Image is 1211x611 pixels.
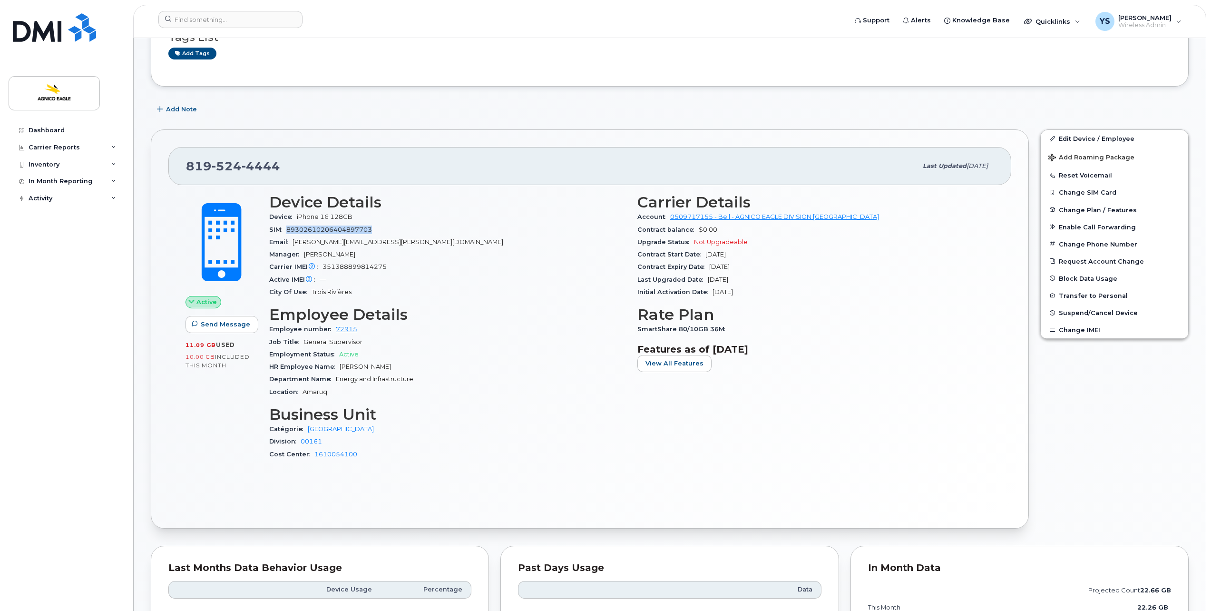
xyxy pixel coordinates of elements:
[158,11,303,28] input: Find something...
[637,355,712,372] button: View All Features
[1041,218,1188,236] button: Enable Call Forwarding
[1118,14,1172,21] span: [PERSON_NAME]
[269,388,303,395] span: Location
[967,162,988,169] span: [DATE]
[637,306,994,323] h3: Rate Plan
[863,16,889,25] span: Support
[304,251,355,258] span: [PERSON_NAME]
[269,406,626,423] h3: Business Unit
[705,251,726,258] span: [DATE]
[339,351,359,358] span: Active
[269,325,336,333] span: Employee number
[151,101,205,118] button: Add Note
[938,11,1016,30] a: Knowledge Base
[868,563,1171,573] div: In Month Data
[637,251,705,258] span: Contract Start Date
[848,11,896,30] a: Support
[166,105,197,114] span: Add Note
[1118,21,1172,29] span: Wireless Admin
[336,325,357,333] a: 72915
[308,425,374,433] a: [GEOGRAPHIC_DATA]
[1035,18,1070,25] span: Quicklinks
[637,263,709,270] span: Contract Expiry Date
[1041,184,1188,201] button: Change SIM Card
[1041,130,1188,147] a: Edit Device / Employee
[518,563,821,573] div: Past Days Usage
[269,363,340,370] span: HR Employee Name
[1048,154,1134,163] span: Add Roaming Package
[1059,206,1137,213] span: Change Plan / Features
[637,344,994,355] h3: Features as of [DATE]
[1041,147,1188,167] button: Add Roaming Package
[1041,321,1188,338] button: Change IMEI
[699,226,717,233] span: $0.00
[1140,587,1171,594] tspan: 22.66 GB
[637,276,708,283] span: Last Upgraded Date
[1041,270,1188,287] button: Block Data Usage
[314,451,357,458] a: 1610054100
[297,213,352,220] span: iPhone 16 128GB
[637,325,730,333] span: SmartShare 80/10GB 36M
[336,375,413,383] span: Energy and Infrastructure
[293,238,503,246] span: [PERSON_NAME][EMAIL_ADDRESS][PERSON_NAME][DOMAIN_NAME]
[952,16,1010,25] span: Knowledge Base
[186,354,215,360] span: 10.00 GB
[1089,12,1188,31] div: Yann Strutynski
[186,342,216,348] span: 11.09 GB
[1041,287,1188,304] button: Transfer to Personal
[868,604,900,611] text: this month
[637,288,713,296] span: Initial Activation Date
[1059,309,1138,316] span: Suspend/Cancel Device
[1059,223,1136,230] span: Enable Call Forwarding
[303,388,327,395] span: Amaruq
[381,581,471,598] th: Percentage
[269,226,286,233] span: SIM
[280,581,381,598] th: Device Usage
[923,162,967,169] span: Last updated
[1017,12,1087,31] div: Quicklinks
[1041,236,1188,253] button: Change Phone Number
[1041,253,1188,270] button: Request Account Change
[269,338,303,345] span: Job Title
[269,276,320,283] span: Active IMEI
[216,341,235,348] span: used
[670,213,879,220] a: 0509717155 - Bell - AGNICO EAGLE DIVISION [GEOGRAPHIC_DATA]
[168,31,1171,43] h3: Tags List
[242,159,280,173] span: 4444
[186,353,250,369] span: included this month
[1041,167,1188,184] button: Reset Voicemail
[637,226,699,233] span: Contract balance
[186,316,258,333] button: Send Message
[269,251,304,258] span: Manager
[186,159,280,173] span: 819
[709,263,730,270] span: [DATE]
[269,375,336,383] span: Department Name
[637,213,670,220] span: Account
[320,276,326,283] span: —
[645,359,703,368] span: View All Features
[269,263,322,270] span: Carrier IMEI
[322,263,387,270] span: 351388899814275
[896,11,938,30] a: Alerts
[637,238,694,246] span: Upgrade Status
[340,363,391,370] span: [PERSON_NAME]
[1137,604,1168,611] text: 22.26 GB
[708,276,728,283] span: [DATE]
[303,338,362,345] span: General Supervisor
[269,438,301,445] span: Division
[301,438,322,445] a: 00161
[269,451,314,458] span: Cost Center
[168,563,471,573] div: Last Months Data Behavior Usage
[212,159,242,173] span: 524
[713,288,733,296] span: [DATE]
[196,297,217,306] span: Active
[168,48,216,59] a: Add tags
[269,194,626,211] h3: Device Details
[269,425,308,433] span: Catégorie
[911,16,931,25] span: Alerts
[637,194,994,211] h3: Carrier Details
[269,238,293,246] span: Email
[1041,201,1188,218] button: Change Plan / Features
[688,581,821,598] th: Data
[1041,304,1188,321] button: Suspend/Cancel Device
